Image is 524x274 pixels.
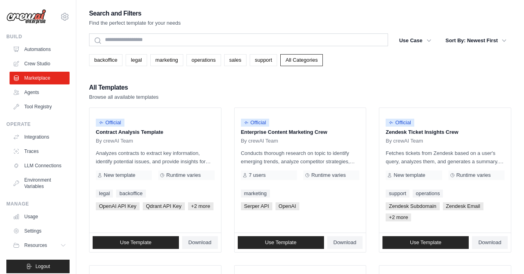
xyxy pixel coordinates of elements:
[241,202,272,210] span: Serper API
[394,172,425,178] span: New template
[10,225,70,237] a: Settings
[10,57,70,70] a: Crew Studio
[394,33,436,48] button: Use Case
[250,54,277,66] a: support
[126,54,147,66] a: legal
[311,172,346,178] span: Runtime varies
[241,128,360,136] p: Enterprise Content Marketing Crew
[96,128,215,136] p: Contract Analysis Template
[166,172,201,178] span: Runtime varies
[10,72,70,84] a: Marketplace
[334,239,357,246] span: Download
[24,242,47,249] span: Resources
[6,121,70,127] div: Operate
[484,236,524,274] iframe: Chat Widget
[441,33,511,48] button: Sort By: Newest First
[10,43,70,56] a: Automations
[241,119,270,127] span: Official
[10,100,70,113] a: Tool Registry
[6,201,70,207] div: Manage
[89,19,181,27] p: Find the perfect template for your needs
[96,190,113,198] a: legal
[6,9,46,24] img: Logo
[10,86,70,99] a: Agents
[35,263,50,270] span: Logout
[224,54,246,66] a: sales
[96,138,133,144] span: By crewAI Team
[10,145,70,158] a: Traces
[241,190,270,198] a: marketing
[6,260,70,273] button: Logout
[280,54,323,66] a: All Categories
[89,82,159,93] h2: All Templates
[478,239,501,246] span: Download
[386,138,423,144] span: By crewAI Team
[386,190,409,198] a: support
[120,239,151,246] span: Use Template
[327,236,363,249] a: Download
[96,149,215,166] p: Analyzes contracts to extract key information, identify potential issues, and provide insights fo...
[10,131,70,143] a: Integrations
[143,202,185,210] span: Qdrant API Key
[186,54,221,66] a: operations
[10,174,70,193] a: Environment Variables
[116,190,146,198] a: backoffice
[386,213,411,221] span: +2 more
[96,202,140,210] span: OpenAI API Key
[104,172,135,178] span: New template
[182,236,218,249] a: Download
[276,202,299,210] span: OpenAI
[443,202,483,210] span: Zendesk Email
[188,202,213,210] span: +2 more
[386,128,505,136] p: Zendesk Ticket Insights Crew
[241,138,278,144] span: By crewAI Team
[382,236,469,249] a: Use Template
[472,236,508,249] a: Download
[89,93,159,101] p: Browse all available templates
[6,33,70,40] div: Build
[89,8,181,19] h2: Search and Filters
[386,119,414,127] span: Official
[10,239,70,252] button: Resources
[89,54,122,66] a: backoffice
[96,119,124,127] span: Official
[10,210,70,223] a: Usage
[413,190,443,198] a: operations
[188,239,212,246] span: Download
[150,54,183,66] a: marketing
[265,239,296,246] span: Use Template
[386,202,439,210] span: Zendesk Subdomain
[238,236,324,249] a: Use Template
[10,159,70,172] a: LLM Connections
[410,239,441,246] span: Use Template
[386,149,505,166] p: Fetches tickets from Zendesk based on a user's query, analyzes them, and generates a summary. Out...
[456,172,491,178] span: Runtime varies
[241,149,360,166] p: Conducts thorough research on topic to identify emerging trends, analyze competitor strategies, a...
[249,172,266,178] span: 7 users
[93,236,179,249] a: Use Template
